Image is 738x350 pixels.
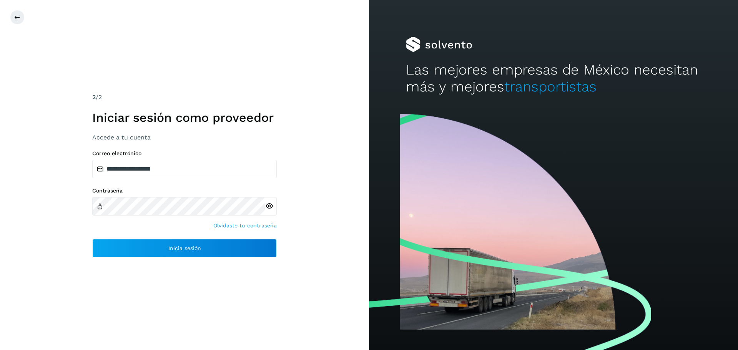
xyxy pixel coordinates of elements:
div: /2 [92,93,277,102]
a: Olvidaste tu contraseña [213,222,277,230]
h1: Iniciar sesión como proveedor [92,110,277,125]
span: Inicia sesión [168,245,201,251]
label: Correo electrónico [92,150,277,157]
span: 2 [92,93,96,101]
h3: Accede a tu cuenta [92,134,277,141]
label: Contraseña [92,187,277,194]
h2: Las mejores empresas de México necesitan más y mejores [406,61,701,96]
button: Inicia sesión [92,239,277,257]
span: transportistas [504,78,597,95]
